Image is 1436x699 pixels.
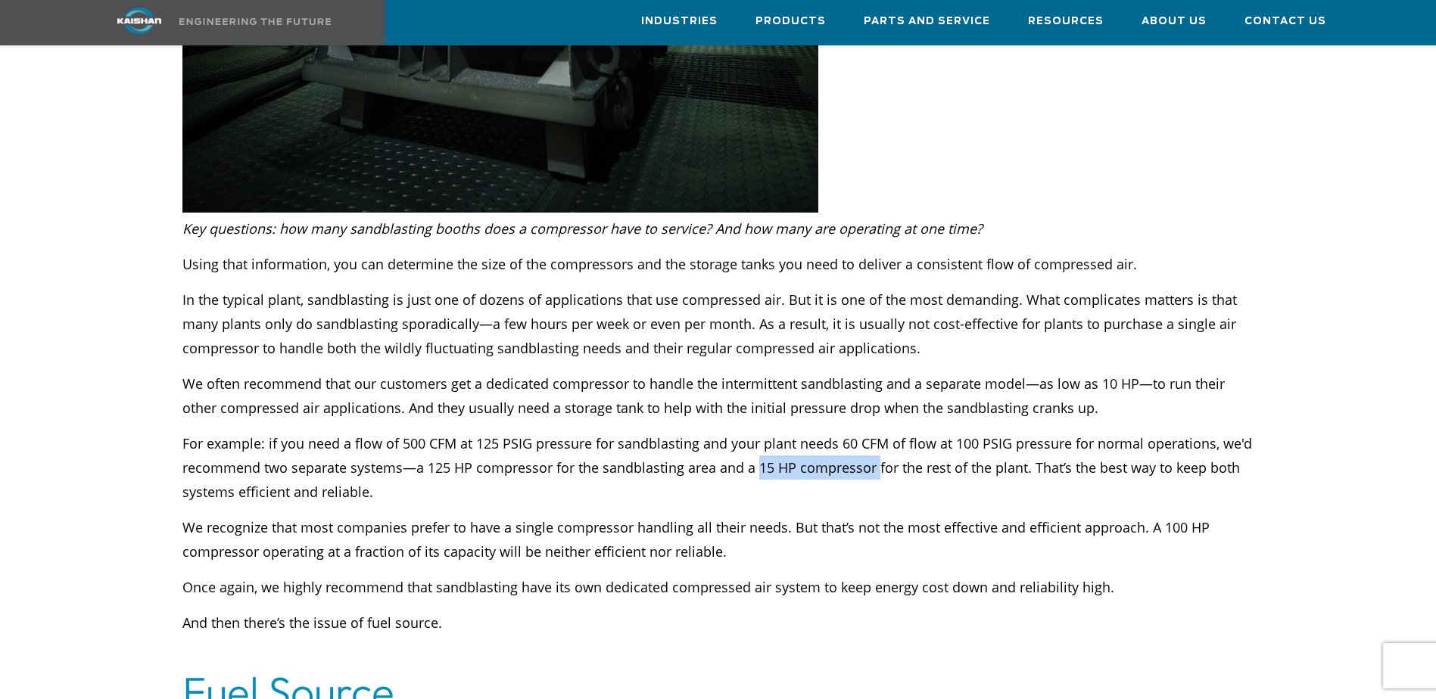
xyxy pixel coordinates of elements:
[755,13,826,30] span: Products
[1244,1,1326,42] a: Contact Us
[1244,13,1326,30] span: Contact Us
[182,255,1137,273] span: Using that information, you can determine the size of the compressors and the storage tanks you n...
[179,18,331,25] img: Engineering the future
[864,13,990,30] span: Parts and Service
[1142,13,1207,30] span: About Us
[1142,1,1207,42] a: About Us
[182,374,1225,417] span: We often recommend that our customers get a dedicated compressor to handle the intermittent sandb...
[83,8,196,34] img: kaishan logo
[182,578,1114,596] span: Once again, we highly recommend that sandblasting have its own dedicated compressed air system to...
[182,434,1252,501] span: For example: if you need a flow of 500 CFM at 125 PSIG pressure for sandblasting and your plant n...
[864,1,990,42] a: Parts and Service
[182,518,1210,561] span: We recognize that most companies prefer to have a single compressor handling all their needs. But...
[641,13,718,30] span: Industries
[641,1,718,42] a: Industries
[1028,1,1104,42] a: Resources
[182,614,442,632] span: And then there’s the issue of fuel source.
[1028,13,1104,30] span: Resources
[182,219,983,238] em: Key questions: how many sandblasting booths does a compressor have to service? And how many are o...
[182,290,1237,357] span: In the typical plant, sandblasting is just one of dozens of applications that use compressed air....
[755,1,826,42] a: Products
